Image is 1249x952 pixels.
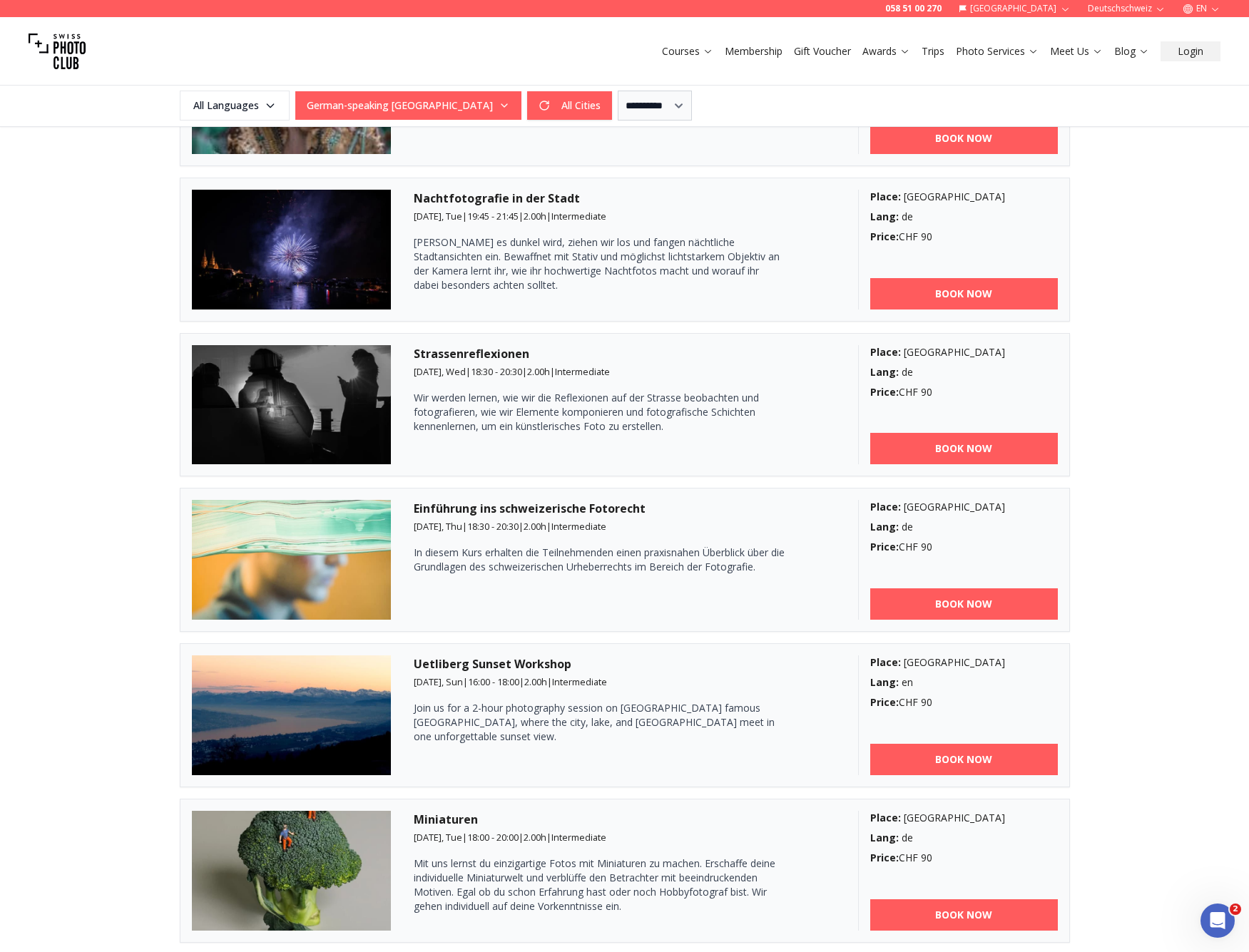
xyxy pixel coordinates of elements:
button: Blog [1108,41,1155,61]
img: Nachtfotografie in der Stadt [192,190,392,309]
button: Trips [916,41,950,61]
b: Price : [870,695,899,709]
b: BOOK NOW [935,441,992,456]
img: Einführung ins schweizerische Fotorecht [192,500,392,620]
div: [GEOGRAPHIC_DATA] [870,655,1058,670]
small: | | | [414,520,606,533]
span: Intermediate [551,210,606,222]
button: All Languages [180,91,290,121]
span: 90 [921,385,932,399]
b: Place : [870,811,901,824]
img: Swiss photo club [29,23,86,80]
b: Lang : [870,520,899,533]
b: Lang : [870,675,899,689]
div: CHF [870,230,1058,244]
div: CHF [870,540,1058,554]
a: Membership [725,44,782,58]
div: de [870,365,1058,379]
a: BOOK NOW [870,588,1058,620]
h3: Strassenreflexionen [414,345,835,362]
div: [GEOGRAPHIC_DATA] [870,190,1058,204]
span: All Languages [182,93,287,118]
b: Lang : [870,365,899,379]
span: Intermediate [551,520,606,533]
b: Place : [870,190,901,203]
b: Price : [870,851,899,864]
b: BOOK NOW [935,908,992,922]
button: All Cities [527,91,612,120]
a: BOOK NOW [870,433,1058,464]
span: 18:30 - 20:30 [471,365,522,378]
div: CHF [870,851,1058,865]
b: Place : [870,655,901,669]
b: BOOK NOW [935,131,992,145]
b: Lang : [870,210,899,223]
p: [PERSON_NAME] es dunkel wird, ziehen wir los und fangen nächtliche Stadtansichten ein. Bewaffnet ... [414,235,785,292]
a: Trips [922,44,944,58]
div: CHF [870,695,1058,710]
a: Gift Voucher [794,44,851,58]
span: 90 [921,540,932,553]
div: de [870,520,1058,534]
a: 058 51 00 270 [885,3,942,14]
div: [GEOGRAPHIC_DATA] [870,345,1058,359]
div: de [870,831,1058,845]
span: 90 [921,851,932,864]
span: 2.00 h [524,831,546,844]
button: Courses [656,41,719,61]
h3: Nachtfotografie in der Stadt [414,190,835,207]
button: Meet Us [1044,41,1108,61]
button: Awards [857,41,916,61]
small: | | | [414,210,606,222]
span: Intermediate [555,365,610,378]
a: Meet Us [1050,44,1103,58]
h3: Uetliberg Sunset Workshop [414,655,835,672]
a: Courses [662,44,713,58]
span: [DATE], Wed [414,365,466,378]
img: Uetliberg Sunset Workshop [192,655,392,775]
span: 19:45 - 21:45 [467,210,519,222]
div: CHF [870,385,1058,399]
b: Lang : [870,831,899,844]
div: [GEOGRAPHIC_DATA] [870,811,1058,825]
img: Miniaturen [192,811,392,931]
p: Mit uns lernst du einzigartige Fotos mit Miniaturen zu machen. Erschaffe deine individuelle Minia... [414,856,785,913]
a: Photo Services [956,44,1039,58]
button: Gift Voucher [788,41,857,61]
span: 16:00 - 18:00 [468,675,519,688]
span: [DATE], Thu [414,520,462,533]
a: BOOK NOW [870,899,1058,931]
p: Wir werden lernen, wie wir die Reflexionen auf der Strasse beobachten und fotografieren, wie wir ... [414,391,785,434]
span: 2.00 h [524,675,547,688]
span: [DATE], Tue [414,210,462,222]
span: 2.00 h [524,520,546,533]
span: 2 [1230,904,1241,915]
b: BOOK NOW [935,287,992,301]
img: Strassenreflexionen [192,345,392,465]
small: | | | [414,831,606,844]
small: | | | [414,675,607,688]
b: Price : [870,230,899,243]
span: Intermediate [552,675,607,688]
div: en [870,675,1058,690]
span: [DATE], Sun [414,675,463,688]
span: Intermediate [551,831,606,844]
p: In diesem Kurs erhalten die Teilnehmenden einen praxisnahen Überblick über die Grundlagen des sch... [414,546,785,574]
button: Photo Services [950,41,1044,61]
a: BOOK NOW [870,278,1058,309]
b: BOOK NOW [935,752,992,767]
span: 18:30 - 20:30 [467,520,519,533]
button: German-speaking [GEOGRAPHIC_DATA] [295,91,521,120]
span: 2.00 h [524,210,546,222]
button: Login [1161,41,1220,61]
small: | | | [414,365,610,378]
div: de [870,210,1058,224]
span: 90 [921,695,932,709]
a: BOOK NOW [870,123,1058,154]
b: Place : [870,500,901,513]
h3: Einführung ins schweizerische Fotorecht [414,500,835,517]
div: [GEOGRAPHIC_DATA] [870,500,1058,514]
b: BOOK NOW [935,597,992,611]
h3: Miniaturen [414,811,835,828]
a: BOOK NOW [870,744,1058,775]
